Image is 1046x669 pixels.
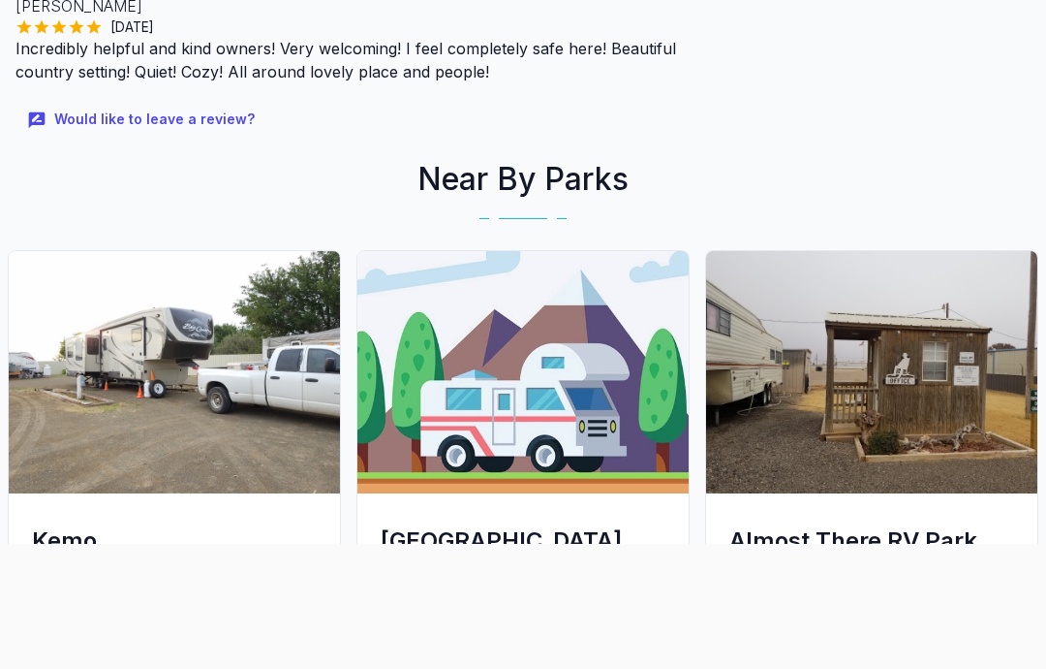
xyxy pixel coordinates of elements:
a: American RV Park[GEOGRAPHIC_DATA][STREET_ADDRESS] [349,250,697,633]
div: Kemo [GEOGRAPHIC_DATA] [32,525,317,589]
div: Almost There RV Park [729,525,1014,557]
button: Would like to leave a review? [15,99,270,141]
p: Incredibly helpful and kind owners! Very welcoming! I feel completely safe here! Beautiful countr... [15,37,725,83]
iframe: Advertisement [37,544,1010,664]
span: [DATE] [103,17,162,37]
img: American RV Park [357,251,689,494]
div: [GEOGRAPHIC_DATA] [381,525,665,557]
img: Almost There RV Park [706,251,1037,494]
a: Almost There RV ParkAlmost There RV Park[STREET_ADDRESS] [697,250,1046,633]
img: Kemo Sabe RV Park [9,251,340,494]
